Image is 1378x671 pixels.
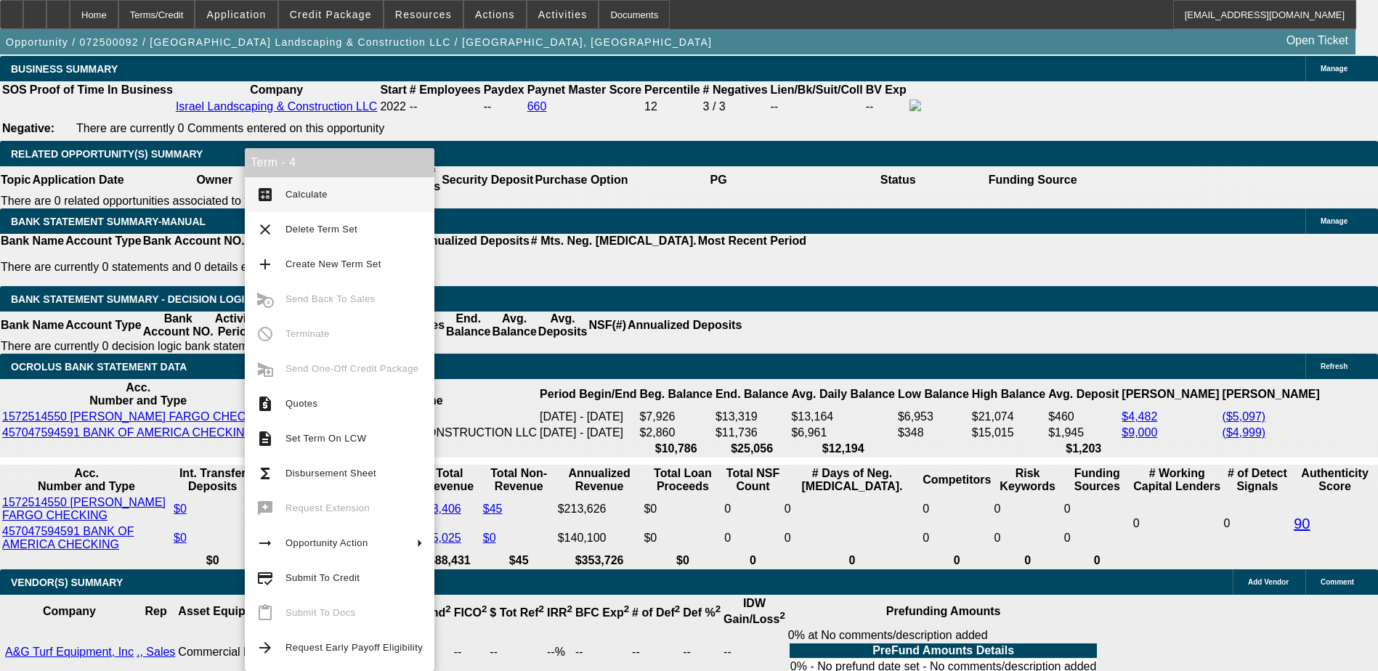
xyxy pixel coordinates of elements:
th: Annualized Deposits [414,234,530,248]
th: $88,431 [418,553,481,568]
td: $348 [897,426,970,440]
th: Acc. Number and Type [1,466,171,494]
mat-icon: request_quote [256,395,274,412]
th: End. Balance [445,312,491,339]
th: Avg. Balance [491,312,537,339]
b: IDW Gain/Loss [724,597,785,625]
b: # of Def [632,606,680,619]
td: $1,945 [1047,426,1119,440]
th: 0 [724,553,782,568]
td: $6,953 [897,410,970,424]
td: 0 [1223,495,1292,552]
th: End. Balance [715,381,789,408]
th: $10,786 [639,442,713,456]
th: # Working Capital Lenders [1132,466,1222,494]
th: Acc. Number and Type [1,381,275,408]
span: Quotes [285,398,317,409]
sup: 2 [445,603,450,614]
b: Paydex [484,84,524,96]
th: $1,203 [1047,442,1119,456]
th: Most Recent Period [697,234,807,248]
a: 660 [527,100,547,113]
sup: 2 [567,603,572,614]
a: $0 [174,532,187,544]
th: PG [628,166,808,194]
b: Company [43,605,96,617]
span: Comment [1321,578,1354,586]
b: Def % [683,606,721,619]
span: VENDOR(S) SUMMARY [11,577,123,588]
b: Prefunding Amounts [886,605,1001,617]
th: Risk Keywords [993,466,1061,494]
th: Sum of the Total NSF Count and Total Overdraft Fee Count from Ocrolus [724,466,782,494]
th: Low Balance [897,381,970,408]
button: Activities [527,1,599,28]
td: 0 [993,524,1061,552]
td: 0 [724,495,782,523]
th: NSF(#) [588,312,627,339]
th: Period Begin/End [539,381,637,408]
th: Application Date [31,166,124,194]
b: Company [250,84,303,96]
td: 2022 [379,99,407,115]
span: 0 [1133,517,1140,529]
span: Credit Package [290,9,372,20]
th: Bank Account NO. [142,234,246,248]
td: 0 [784,495,920,523]
sup: 2 [716,603,721,614]
a: $9,000 [1122,426,1157,439]
th: Avg. Deposits [538,312,588,339]
mat-icon: clear [256,221,274,238]
b: BV Exp [866,84,907,96]
th: $0 [173,553,252,568]
td: 0 [922,495,992,523]
p: There are currently 0 statements and 0 details entered on this opportunity [1,261,806,274]
th: $45 [482,553,556,568]
span: Activities [538,9,588,20]
td: $11,736 [715,426,789,440]
th: # Days of Neg. [MEDICAL_DATA]. [784,466,920,494]
div: $213,626 [558,503,641,516]
span: Actions [475,9,515,20]
a: ., Sales [137,646,175,658]
span: Add Vendor [1248,578,1289,586]
td: $13,319 [715,410,789,424]
a: $53,406 [419,503,461,515]
td: $21,074 [971,410,1046,424]
td: -- [770,99,864,115]
td: $2,860 [639,426,713,440]
td: $0 [643,495,722,523]
span: Request Early Payoff Eligibility [285,642,423,653]
th: Annualized Revenue [557,466,642,494]
th: Total Loan Proceeds [643,466,722,494]
b: Paynet Master Score [527,84,641,96]
th: High Balance [971,381,1046,408]
td: 0 [922,524,992,552]
span: Delete Term Set [285,224,357,235]
mat-icon: credit_score [256,569,274,587]
span: Set Term On LCW [285,433,366,444]
span: OCROLUS BANK STATEMENT DATA [11,361,187,373]
b: BFC Exp [575,606,629,619]
b: PreFund Amounts Details [872,644,1014,656]
span: Bank Statement Summary - Decision Logic [11,293,252,305]
th: 0 [993,553,1061,568]
span: Manage [1321,217,1347,225]
span: Opportunity / 072500092 / [GEOGRAPHIC_DATA] Landscaping & Construction LLC / [GEOGRAPHIC_DATA], [... [6,36,712,48]
a: A&G Turf Equipment, Inc [5,646,134,658]
a: Open Ticket [1281,28,1354,53]
sup: 2 [624,603,629,614]
sup: 2 [675,603,680,614]
th: 0 [922,553,992,568]
th: [PERSON_NAME] [1121,381,1220,408]
td: 0 [784,524,920,552]
th: Owner [125,166,304,194]
a: 457047594591 BANK OF AMERICA CHECKING [2,426,254,439]
span: -- [410,100,418,113]
th: $12,194 [790,442,896,456]
th: Annualized Deposits [627,312,742,339]
b: Lien/Bk/Suit/Coll [771,84,863,96]
b: FICO [454,606,487,619]
th: Account Type [65,312,142,339]
b: $ Tot Ref [490,606,544,619]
